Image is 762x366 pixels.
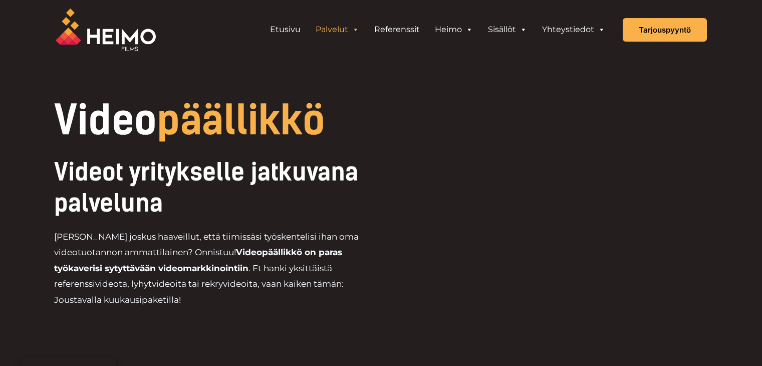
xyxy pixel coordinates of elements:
[427,20,480,40] a: Heimo
[157,96,325,144] span: päällikkö
[623,18,707,42] a: Tarjouspyyntö
[54,100,449,140] h1: Video
[367,20,427,40] a: Referenssit
[54,247,342,273] strong: Videopäällikkö on paras työkaverisi sytyttävään videomarkkinointiin
[54,157,358,218] span: Videot yritykselle jatkuvana palveluna
[258,20,618,40] aside: Header Widget 1
[535,20,613,40] a: Yhteystiedot
[308,20,367,40] a: Palvelut
[54,229,381,308] p: [PERSON_NAME] joskus haaveillut, että tiimissäsi työskentelisi ihan oma videotuotannon ammattilai...
[56,9,156,51] img: Heimo Filmsin logo
[263,20,308,40] a: Etusivu
[480,20,535,40] a: Sisällöt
